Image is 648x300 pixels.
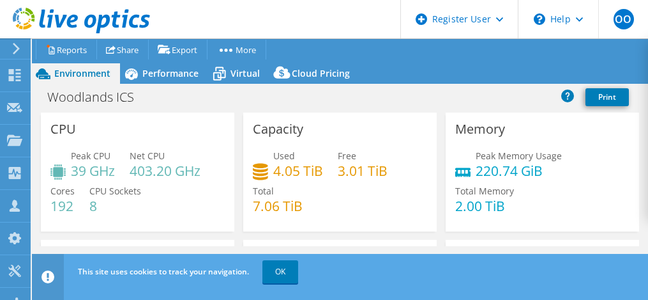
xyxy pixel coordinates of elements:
[455,199,514,213] h4: 2.00 TiB
[71,150,110,162] span: Peak CPU
[50,122,76,136] h3: CPU
[273,164,323,178] h4: 4.05 TiB
[78,266,249,277] span: This site uses cookies to track your navigation.
[455,185,514,197] span: Total Memory
[207,40,266,59] a: More
[253,122,303,136] h3: Capacity
[273,150,295,162] span: Used
[71,164,115,178] h4: 39 GHz
[262,260,298,283] a: OK
[130,150,165,162] span: Net CPU
[89,185,141,197] span: CPU Sockets
[130,164,200,178] h4: 403.20 GHz
[54,67,110,79] span: Environment
[89,199,141,213] h4: 8
[585,88,629,106] a: Print
[614,9,634,29] span: OO
[534,13,545,25] svg: \n
[41,90,154,104] h1: Woodlands ICS
[253,199,303,213] h4: 7.06 TiB
[142,67,199,79] span: Performance
[476,164,562,178] h4: 220.74 GiB
[253,185,274,197] span: Total
[476,150,562,162] span: Peak Memory Usage
[50,185,75,197] span: Cores
[455,122,505,136] h3: Memory
[338,150,356,162] span: Free
[36,40,97,59] a: Reports
[96,40,149,59] a: Share
[230,67,260,79] span: Virtual
[148,40,207,59] a: Export
[292,67,350,79] span: Cloud Pricing
[50,199,75,213] h4: 192
[338,164,388,178] h4: 3.01 TiB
